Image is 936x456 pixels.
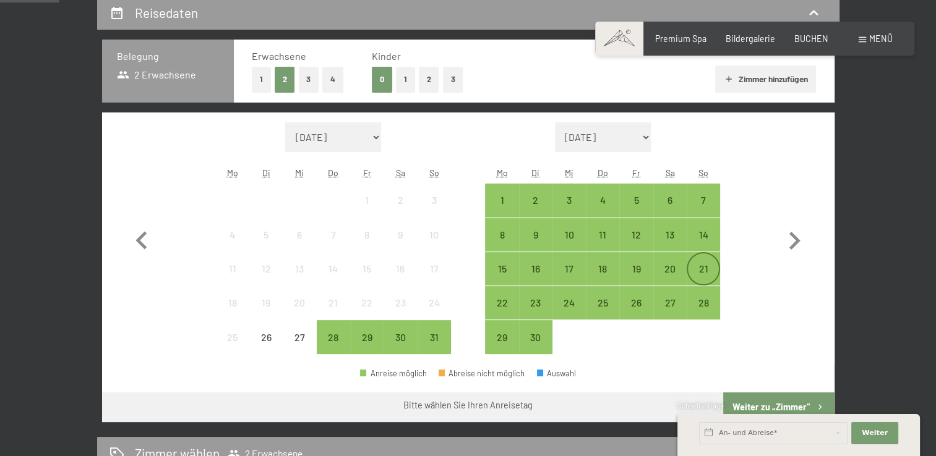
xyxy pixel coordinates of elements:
div: Anreise möglich [552,252,586,285]
div: 26 [620,298,651,329]
div: Anreise nicht möglich [317,286,350,319]
div: Anreise möglich [485,184,518,217]
span: Menü [869,33,893,44]
div: Anreise möglich [653,218,687,251]
div: Tue Sep 30 2025 [519,320,552,353]
div: Anreise möglich [552,218,586,251]
div: Anreise möglich [417,320,450,353]
div: Anreise möglich [653,184,687,217]
div: Anreise nicht möglich [384,252,417,285]
abbr: Dienstag [531,167,539,178]
button: 4 [322,67,343,92]
div: Anreise nicht möglich [317,252,350,285]
div: Fri Aug 15 2025 [350,252,384,285]
span: Erwachsene [252,50,306,62]
div: Anreise möglich [653,252,687,285]
div: Fri Sep 12 2025 [619,218,653,251]
div: 27 [655,298,685,329]
div: 2 [385,195,416,226]
div: Anreise nicht möglich [249,286,283,319]
abbr: Mittwoch [295,167,304,178]
div: Auswahl [537,369,577,378]
div: 8 [351,230,382,261]
abbr: Freitag [632,167,640,178]
div: Mon Aug 04 2025 [216,218,249,251]
h2: Reisedaten [135,5,198,20]
div: Anreise möglich [619,218,653,251]
div: 16 [385,264,416,295]
div: Thu Aug 14 2025 [317,252,350,285]
button: Weiter zu „Zimmer“ [723,392,834,422]
div: Anreise nicht möglich [417,184,450,217]
div: 24 [554,298,585,329]
div: 29 [486,332,517,363]
div: Wed Sep 17 2025 [552,252,586,285]
div: Anreise nicht möglich [384,286,417,319]
div: Sun Aug 17 2025 [417,252,450,285]
div: 27 [284,332,315,363]
div: Anreise möglich [519,218,552,251]
div: 4 [217,230,248,261]
div: Anreise möglich [586,252,619,285]
div: 17 [554,264,585,295]
div: Wed Aug 20 2025 [283,286,316,319]
div: 12 [620,230,651,261]
div: Anreise nicht möglich [317,218,350,251]
div: 5 [251,230,281,261]
div: 10 [554,230,585,261]
div: 2 [520,195,551,226]
div: Fri Aug 22 2025 [350,286,384,319]
div: 22 [486,298,517,329]
div: Sat Aug 02 2025 [384,184,417,217]
div: 16 [520,264,551,295]
div: Sat Aug 30 2025 [384,320,417,353]
div: Anreise nicht möglich [384,218,417,251]
span: Schnellanfrage [677,402,724,410]
abbr: Freitag [363,167,371,178]
div: 9 [385,230,416,261]
div: Fri Sep 05 2025 [619,184,653,217]
div: Sun Aug 10 2025 [417,218,450,251]
button: Nächster Monat [776,122,812,355]
abbr: Montag [496,167,507,178]
div: Wed Aug 13 2025 [283,252,316,285]
div: Anreise nicht möglich [283,320,316,353]
div: Anreise nicht möglich [384,184,417,217]
div: 11 [587,230,618,261]
div: 21 [318,298,349,329]
div: 30 [385,332,416,363]
abbr: Donnerstag [328,167,338,178]
div: Wed Sep 10 2025 [552,218,586,251]
div: Tue Aug 26 2025 [249,320,283,353]
div: Bitte wählen Sie Ihren Anreisetag [403,399,533,412]
div: Mon Aug 11 2025 [216,252,249,285]
div: Sun Sep 21 2025 [687,252,720,285]
div: Anreise nicht möglich [216,252,249,285]
h3: Belegung [117,49,219,63]
div: Thu Sep 18 2025 [586,252,619,285]
div: 11 [217,264,248,295]
div: 29 [351,332,382,363]
div: Anreise möglich [653,286,687,319]
button: Zimmer hinzufügen [715,65,816,93]
div: Anreise möglich [519,320,552,353]
div: Anreise möglich [552,184,586,217]
a: BUCHEN [794,33,828,44]
div: Sun Sep 28 2025 [687,286,720,319]
button: 2 [419,67,439,92]
button: 1 [396,67,415,92]
div: 31 [418,332,449,363]
div: Mon Aug 18 2025 [216,286,249,319]
div: Sun Sep 14 2025 [687,218,720,251]
div: Wed Sep 03 2025 [552,184,586,217]
div: 7 [688,195,719,226]
div: 18 [217,298,248,329]
div: 19 [251,298,281,329]
abbr: Samstag [665,167,674,178]
button: 0 [372,67,392,92]
div: Anreise nicht möglich [417,286,450,319]
div: Sat Aug 16 2025 [384,252,417,285]
span: Weiter [862,428,888,438]
div: Abreise nicht möglich [439,369,525,378]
